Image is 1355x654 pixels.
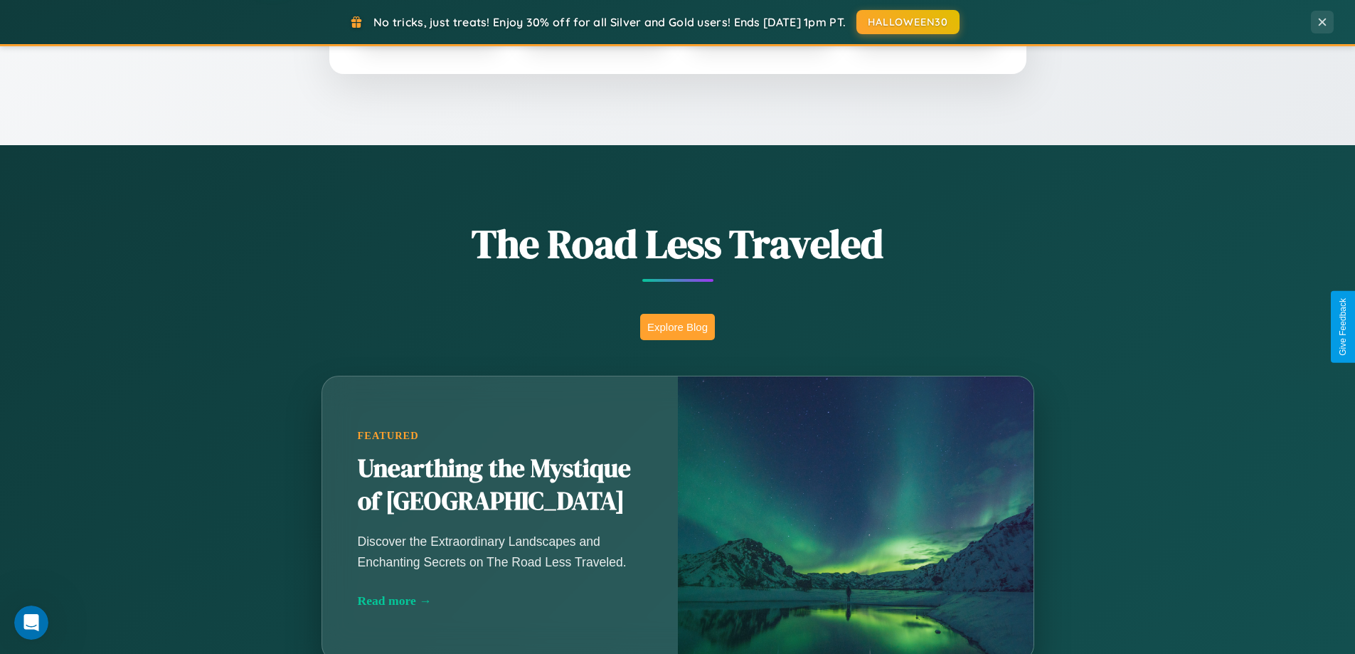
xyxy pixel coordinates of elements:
div: Give Feedback [1338,298,1348,356]
span: No tricks, just treats! Enjoy 30% off for all Silver and Gold users! Ends [DATE] 1pm PT. [373,15,846,29]
h2: Unearthing the Mystique of [GEOGRAPHIC_DATA] [358,453,642,518]
h1: The Road Less Traveled [251,216,1105,271]
p: Discover the Extraordinary Landscapes and Enchanting Secrets on The Road Less Traveled. [358,532,642,571]
div: Featured [358,430,642,442]
button: Explore Blog [640,314,715,340]
button: HALLOWEEN30 [856,10,960,34]
div: Read more → [358,594,642,608]
iframe: Intercom live chat [14,606,48,640]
